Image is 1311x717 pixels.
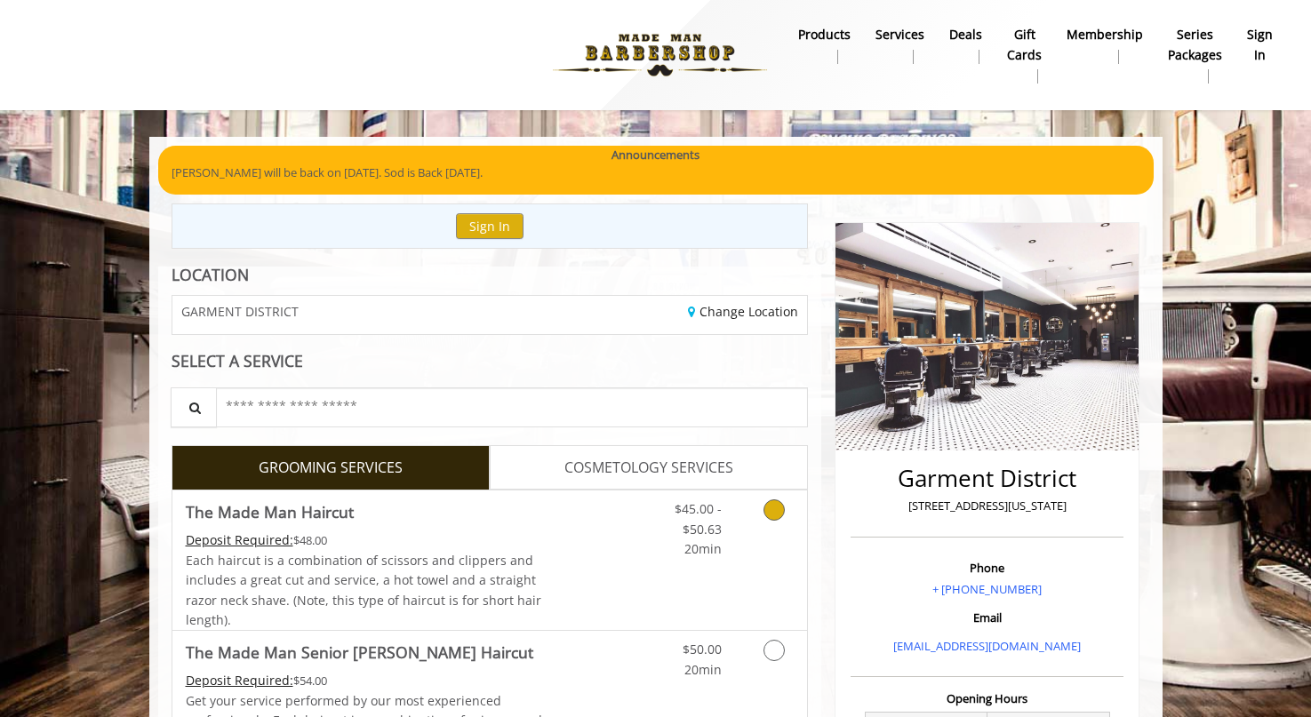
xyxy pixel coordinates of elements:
[786,22,863,68] a: Productsproducts
[564,457,733,480] span: COSMETOLOGY SERVICES
[855,497,1119,515] p: [STREET_ADDRESS][US_STATE]
[186,499,354,524] b: The Made Man Haircut
[875,25,924,44] b: Services
[172,353,809,370] div: SELECT A SERVICE
[684,661,722,678] span: 20min
[171,387,217,427] button: Service Search
[1067,25,1143,44] b: Membership
[538,6,782,104] img: Made Man Barbershop logo
[851,692,1123,705] h3: Opening Hours
[259,457,403,480] span: GROOMING SERVICES
[172,264,249,285] b: LOCATION
[172,163,1140,182] p: [PERSON_NAME] will be back on [DATE]. Sod is Back [DATE].
[186,531,293,548] span: This service needs some Advance to be paid before we block your appointment
[1247,25,1273,65] b: sign in
[186,530,543,550] div: $48.00
[684,540,722,557] span: 20min
[798,25,851,44] b: products
[186,640,533,665] b: The Made Man Senior [PERSON_NAME] Haircut
[855,466,1119,491] h2: Garment District
[456,213,524,239] button: Sign In
[932,581,1042,597] a: + [PHONE_NUMBER]
[1007,25,1042,65] b: gift cards
[186,552,541,628] span: Each haircut is a combination of scissors and clippers and includes a great cut and service, a ho...
[186,672,293,689] span: This service needs some Advance to be paid before we block your appointment
[675,500,722,537] span: $45.00 - $50.63
[181,305,299,318] span: GARMENT DISTRICT
[1155,22,1235,88] a: Series packagesSeries packages
[1235,22,1285,68] a: sign insign in
[688,303,798,320] a: Change Location
[1168,25,1222,65] b: Series packages
[893,638,1081,654] a: [EMAIL_ADDRESS][DOMAIN_NAME]
[186,671,543,690] div: $54.00
[855,611,1119,624] h3: Email
[995,22,1054,88] a: Gift cardsgift cards
[937,22,995,68] a: DealsDeals
[863,22,937,68] a: ServicesServices
[612,146,699,164] b: Announcements
[1054,22,1155,68] a: MembershipMembership
[949,25,982,44] b: Deals
[683,641,722,657] span: $50.00
[855,562,1119,574] h3: Phone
